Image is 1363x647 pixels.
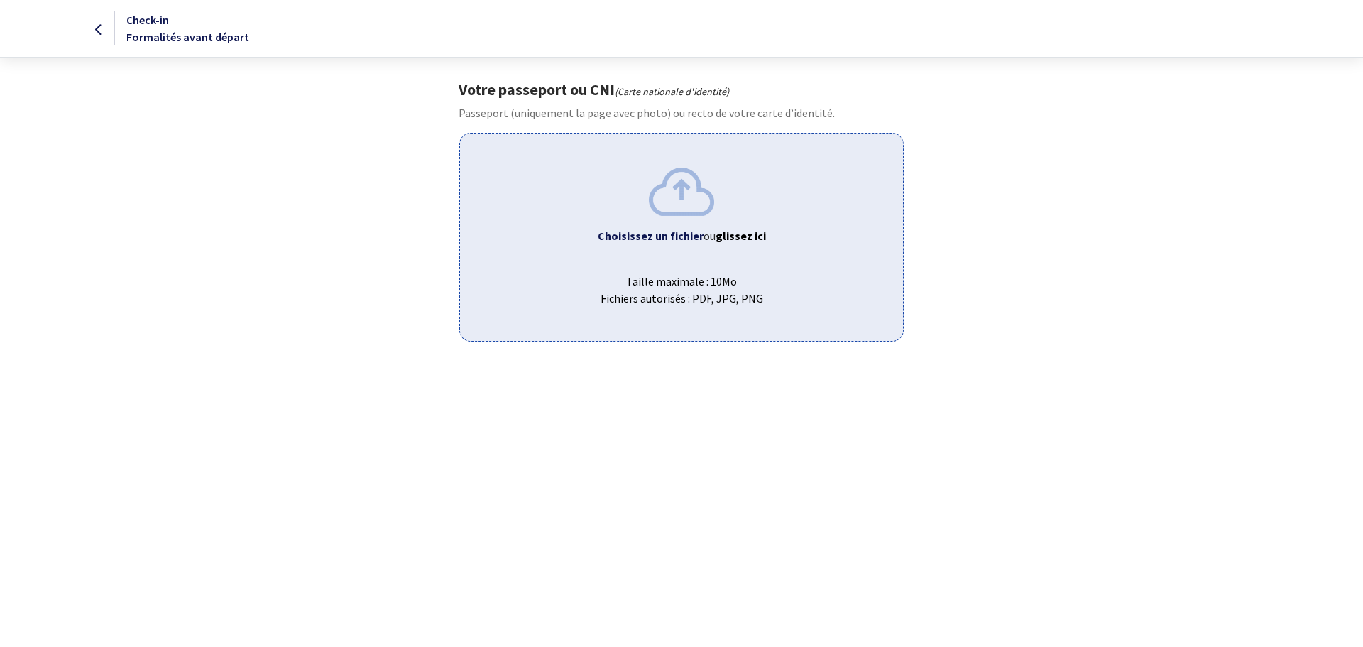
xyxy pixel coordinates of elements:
span: Check-in Formalités avant départ [126,13,249,44]
p: Passeport (uniquement la page avec photo) ou recto de votre carte d’identité. [459,104,904,121]
b: glissez ici [716,229,766,243]
span: ou [704,229,766,243]
span: Taille maximale : 10Mo Fichiers autorisés : PDF, JPG, PNG [471,261,891,307]
b: Choisissez un fichier [598,229,704,243]
img: upload.png [649,168,714,215]
h1: Votre passeport ou CNI [459,80,904,99]
i: (Carte nationale d'identité) [615,85,729,98]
